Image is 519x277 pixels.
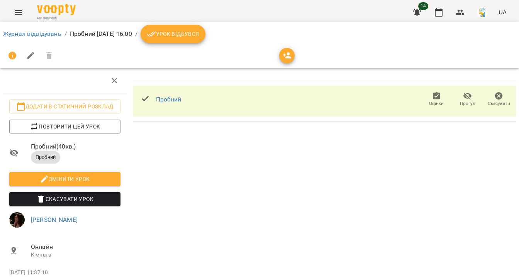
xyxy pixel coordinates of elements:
span: Урок відбувся [147,29,199,39]
span: Додати в статичний розклад [15,102,114,111]
p: Пробний [DATE] 16:00 [70,29,132,39]
li: / [64,29,67,39]
img: 1b79b5faa506ccfdadca416541874b02.jpg [9,212,25,228]
span: For Business [37,16,76,21]
a: Пробний [156,96,181,103]
span: Скасувати Урок [15,194,114,204]
span: Пробний [31,154,60,161]
button: Урок відбувся [141,25,205,43]
img: 38072b7c2e4bcea27148e267c0c485b2.jpg [477,7,488,18]
img: Voopty Logo [37,4,76,15]
nav: breadcrumb [3,25,516,43]
a: Журнал відвідувань [3,30,61,37]
button: Змінити урок [9,172,120,186]
span: Пробний ( 40 хв. ) [31,142,120,151]
button: Menu [9,3,28,22]
button: Скасувати [483,89,514,110]
button: UA [495,5,510,19]
span: 14 [418,2,428,10]
p: [DATE] 11:37:10 [9,269,120,277]
span: Змінити урок [15,174,114,184]
button: Скасувати Урок [9,192,120,206]
span: Скасувати [488,100,510,107]
span: Оцінки [429,100,444,107]
p: Кімната [31,251,120,259]
button: Додати в статичний розклад [9,100,120,113]
button: Прогул [452,89,483,110]
span: Повторити цей урок [15,122,114,131]
a: [PERSON_NAME] [31,216,78,223]
span: UA [499,8,507,16]
span: Прогул [460,100,475,107]
span: Онлайн [31,242,120,252]
li: / [135,29,137,39]
button: Повторити цей урок [9,120,120,133]
button: Оцінки [421,89,452,110]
